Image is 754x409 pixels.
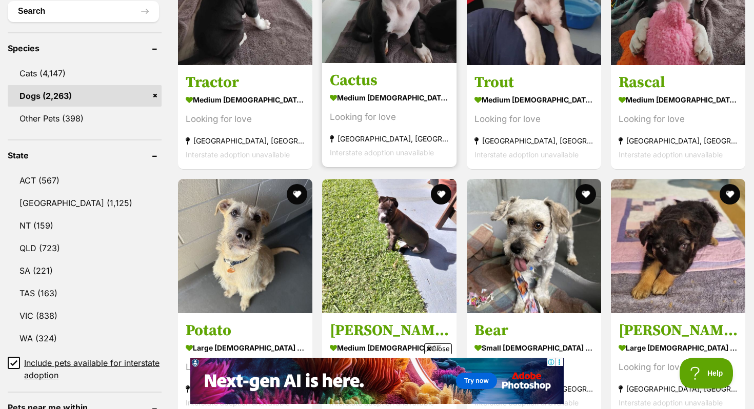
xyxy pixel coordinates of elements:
[330,321,449,340] h3: [PERSON_NAME]
[619,398,723,407] span: Interstate adoption unavailable
[8,44,162,53] header: Species
[611,179,745,313] img: Nora - German Shepherd Dog
[8,85,162,107] a: Dogs (2,263)
[186,92,305,107] strong: medium [DEMOGRAPHIC_DATA] Dog
[8,328,162,349] a: WA (324)
[178,65,312,169] a: Tractor medium [DEMOGRAPHIC_DATA] Dog Looking for love [GEOGRAPHIC_DATA], [GEOGRAPHIC_DATA] Inter...
[8,237,162,259] a: QLD (723)
[474,382,593,396] strong: [GEOGRAPHIC_DATA], [GEOGRAPHIC_DATA]
[186,360,305,374] div: Looking for love
[186,382,305,396] strong: [GEOGRAPHIC_DATA], [GEOGRAPHIC_DATA]
[8,192,162,214] a: [GEOGRAPHIC_DATA] (1,125)
[474,340,593,355] strong: small [DEMOGRAPHIC_DATA] Dog
[467,179,601,313] img: Bear - Maltese Dog
[186,340,305,355] strong: large [DEMOGRAPHIC_DATA] Dog
[619,382,738,396] strong: [GEOGRAPHIC_DATA], [GEOGRAPHIC_DATA]
[330,71,449,90] h3: Cactus
[178,179,312,313] img: Potato - Irish Wolfhound Dog
[611,65,745,169] a: Rascal medium [DEMOGRAPHIC_DATA] Dog Looking for love [GEOGRAPHIC_DATA], [GEOGRAPHIC_DATA] Inters...
[8,1,159,22] button: Search
[619,134,738,148] strong: [GEOGRAPHIC_DATA], [GEOGRAPHIC_DATA]
[619,73,738,92] h3: Rascal
[322,63,457,167] a: Cactus medium [DEMOGRAPHIC_DATA] Dog Looking for love [GEOGRAPHIC_DATA], [GEOGRAPHIC_DATA] Inters...
[186,150,290,159] span: Interstate adoption unavailable
[474,321,593,340] h3: Bear
[619,112,738,126] div: Looking for love
[186,112,305,126] div: Looking for love
[619,321,738,340] h3: [PERSON_NAME]
[474,150,579,159] span: Interstate adoption unavailable
[186,321,305,340] h3: Potato
[8,282,162,304] a: TAS (163)
[680,358,733,388] iframe: Help Scout Beacon - Open
[330,90,449,105] strong: medium [DEMOGRAPHIC_DATA] Dog
[8,215,162,236] a: NT (159)
[330,148,434,157] span: Interstate adoption unavailable
[720,184,740,205] button: favourite
[8,151,162,160] header: State
[467,65,601,169] a: Trout medium [DEMOGRAPHIC_DATA] Dog Looking for love [GEOGRAPHIC_DATA], [GEOGRAPHIC_DATA] Interst...
[576,184,596,205] button: favourite
[186,134,305,148] strong: [GEOGRAPHIC_DATA], [GEOGRAPHIC_DATA]
[619,150,723,159] span: Interstate adoption unavailable
[287,184,307,205] button: favourite
[322,179,457,313] img: Salter - Staffordshire Bull Terrier Dog
[424,343,452,354] span: Close
[619,360,738,374] div: Looking for love
[619,92,738,107] strong: medium [DEMOGRAPHIC_DATA] Dog
[8,108,162,129] a: Other Pets (398)
[186,398,290,407] span: Interstate adoption unavailable
[431,184,452,205] button: favourite
[8,260,162,281] a: SA (221)
[330,132,449,146] strong: [GEOGRAPHIC_DATA], [GEOGRAPHIC_DATA]
[474,398,579,407] span: Interstate adoption unavailable
[186,73,305,92] h3: Tractor
[8,305,162,326] a: VIC (838)
[619,340,738,355] strong: large [DEMOGRAPHIC_DATA] Dog
[330,110,449,124] div: Looking for love
[474,73,593,92] h3: Trout
[474,134,593,148] strong: [GEOGRAPHIC_DATA], [GEOGRAPHIC_DATA]
[190,358,564,404] iframe: Advertisement
[8,357,162,381] a: Include pets available for interstate adoption
[330,340,449,355] strong: medium [DEMOGRAPHIC_DATA] Dog
[8,63,162,84] a: Cats (4,147)
[474,360,593,374] div: Looking for love
[8,170,162,191] a: ACT (567)
[24,357,162,381] span: Include pets available for interstate adoption
[474,112,593,126] div: Looking for love
[474,92,593,107] strong: medium [DEMOGRAPHIC_DATA] Dog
